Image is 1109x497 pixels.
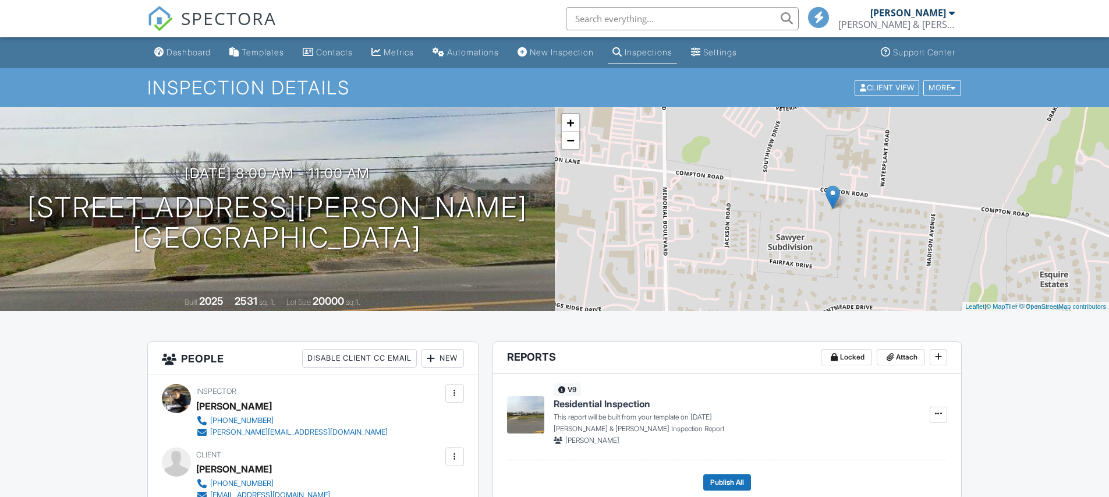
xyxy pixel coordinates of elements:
a: Dashboard [150,42,215,64]
img: The Best Home Inspection Software - Spectora [147,6,173,31]
div: Metrics [384,47,414,57]
div: [PERSON_NAME] [870,7,946,19]
a: SPECTORA [147,16,277,40]
h3: [DATE] 8:00 am - 11:00 am [185,165,370,181]
a: © MapTiler [986,303,1018,310]
div: Smith & Smith Home Inspections [838,19,955,30]
a: Templates [225,42,289,64]
h1: [STREET_ADDRESS][PERSON_NAME] [GEOGRAPHIC_DATA] [27,192,527,254]
div: | [962,302,1109,312]
div: Settings [703,47,737,57]
a: New Inspection [513,42,598,64]
div: Contacts [316,47,353,57]
h3: People [148,342,478,375]
a: Zoom out [562,132,579,149]
span: sq.ft. [346,298,360,306]
a: Support Center [876,42,960,64]
div: Support Center [893,47,955,57]
a: Metrics [367,42,419,64]
div: Dashboard [166,47,211,57]
a: © OpenStreetMap contributors [1019,303,1106,310]
div: New Inspection [530,47,594,57]
span: Lot Size [286,298,311,306]
span: Inspector [196,387,236,396]
div: Templates [242,47,284,57]
div: Client View [855,80,919,96]
span: sq. ft. [259,298,275,306]
div: More [923,80,961,96]
a: Automations (Basic) [428,42,504,64]
div: [PERSON_NAME] [196,397,272,415]
a: Leaflet [965,303,984,310]
span: SPECTORA [181,6,277,30]
div: 2025 [199,295,224,307]
a: [PHONE_NUMBER] [196,415,388,426]
a: [PERSON_NAME][EMAIL_ADDRESS][DOMAIN_NAME] [196,426,388,438]
a: Client View [853,83,922,91]
input: Search everything... [566,7,799,30]
div: [PERSON_NAME][EMAIL_ADDRESS][DOMAIN_NAME] [210,428,388,437]
div: Disable Client CC Email [302,349,417,368]
div: Automations [447,47,499,57]
a: Contacts [298,42,357,64]
a: Zoom in [562,114,579,132]
div: [PHONE_NUMBER] [210,479,274,488]
div: 20000 [313,295,344,307]
div: New [421,349,464,368]
h1: Inspection Details [147,77,962,98]
a: [PHONE_NUMBER] [196,478,330,489]
div: [PHONE_NUMBER] [210,416,274,425]
a: Inspections [608,42,677,64]
span: Built [185,298,197,306]
div: Inspections [625,47,672,57]
div: [PERSON_NAME] [196,460,272,478]
a: Settings [686,42,742,64]
div: 2531 [235,295,257,307]
span: Client [196,450,221,459]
